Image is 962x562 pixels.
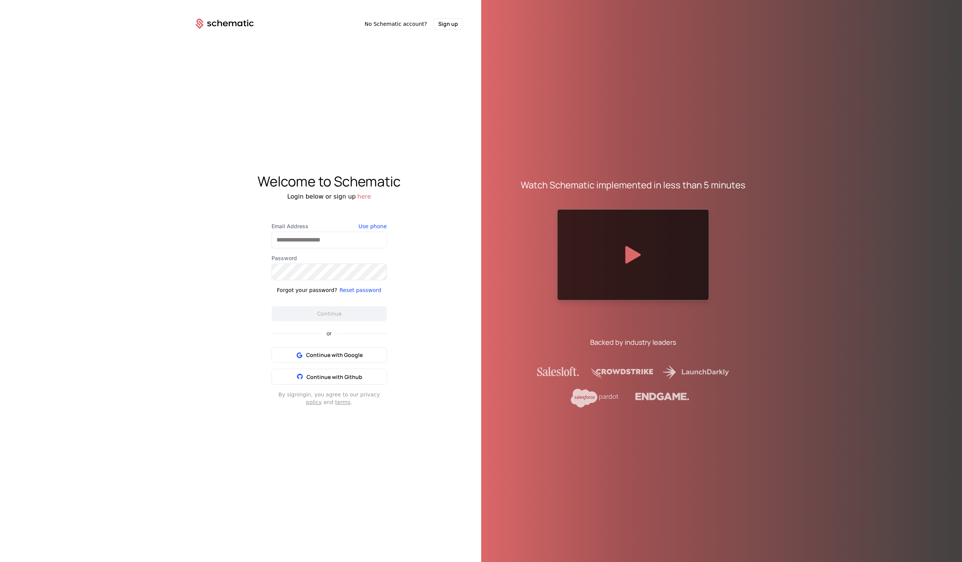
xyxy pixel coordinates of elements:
[365,20,427,28] span: No Schematic account?
[433,18,463,30] button: Sign up
[272,369,387,385] button: Continue with Github
[359,223,387,230] button: Use phone
[272,391,387,406] div: By signing in , you agree to our privacy and .
[272,347,387,363] button: Continue with Google
[357,192,371,201] button: here
[306,373,362,380] span: Continue with Github
[521,179,746,191] div: Watch Schematic implemented in less than 5 minutes
[177,192,481,201] div: Login below or sign up
[306,351,363,359] span: Continue with Google
[590,337,676,347] div: Backed by industry leaders
[306,399,322,405] a: policy
[272,254,387,262] label: Password
[335,399,351,405] a: terms
[272,306,387,321] button: Continue
[277,286,337,294] div: Forgot your password?
[321,331,338,336] span: or
[340,286,381,294] button: Reset password
[177,174,481,189] div: Welcome to Schematic
[272,223,387,230] label: Email Address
